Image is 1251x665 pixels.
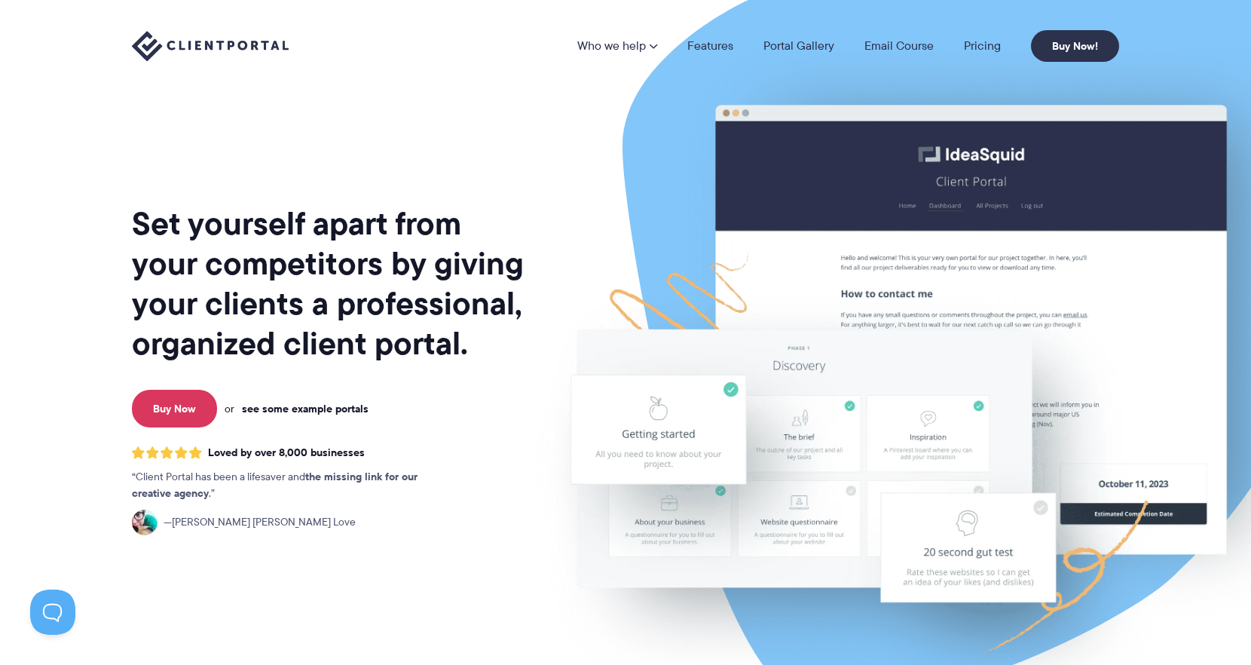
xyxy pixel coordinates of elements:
a: Email Course [864,40,934,52]
a: Pricing [964,40,1001,52]
span: [PERSON_NAME] [PERSON_NAME] Love [164,514,356,531]
h1: Set yourself apart from your competitors by giving your clients a professional, organized client ... [132,204,527,363]
a: Who we help [577,40,657,52]
a: Features [687,40,733,52]
iframe: Toggle Customer Support [30,590,75,635]
strong: the missing link for our creative agency [132,468,418,501]
a: Portal Gallery [763,40,834,52]
p: Client Portal has been a lifesaver and . [132,469,448,502]
a: see some example portals [242,402,369,415]
a: Buy Now! [1031,30,1119,62]
span: or [225,402,234,415]
a: Buy Now [132,390,217,427]
span: Loved by over 8,000 businesses [208,446,365,459]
